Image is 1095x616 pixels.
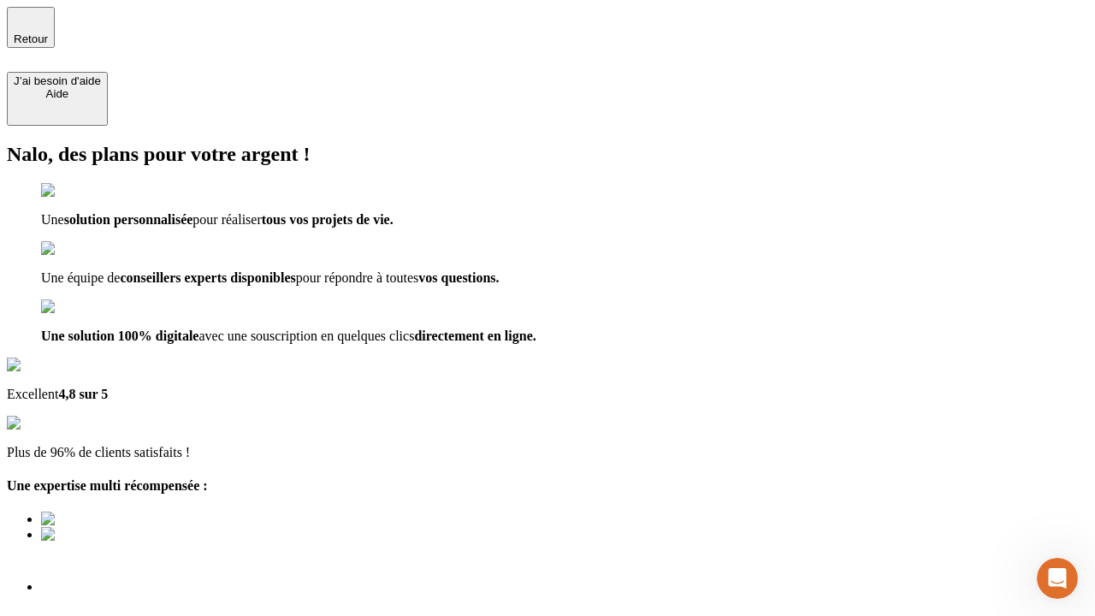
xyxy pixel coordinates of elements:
[414,329,536,343] span: directement en ligne.
[64,212,193,227] span: solution personnalisée
[14,33,48,45] span: Retour
[41,512,199,527] img: Best savings advice award
[41,299,115,315] img: checkmark
[14,87,101,100] div: Aide
[58,387,108,401] span: 4,8 sur 5
[296,270,419,285] span: pour répondre à toutes
[14,74,101,87] div: J’ai besoin d'aide
[41,329,198,343] span: Une solution 100% digitale
[41,527,199,542] img: Best savings advice award
[41,241,115,257] img: checkmark
[192,212,261,227] span: pour réaliser
[1037,558,1078,599] iframe: Intercom live chat
[7,445,1088,460] p: Plus de 96% de clients satisfaits !
[262,212,394,227] span: tous vos projets de vie.
[7,7,55,48] button: Retour
[41,183,115,198] img: checkmark
[120,270,295,285] span: conseillers experts disponibles
[198,329,414,343] span: avec une souscription en quelques clics
[7,416,92,431] img: reviews stars
[7,72,108,126] button: J’ai besoin d'aideAide
[41,212,64,227] span: Une
[418,270,499,285] span: vos questions.
[41,270,120,285] span: Une équipe de
[7,387,58,401] span: Excellent
[7,143,1088,166] h2: Nalo, des plans pour votre argent !
[7,358,106,373] img: Google Review
[41,542,91,591] img: Best savings advice award
[7,478,1088,494] h4: Une expertise multi récompensée :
